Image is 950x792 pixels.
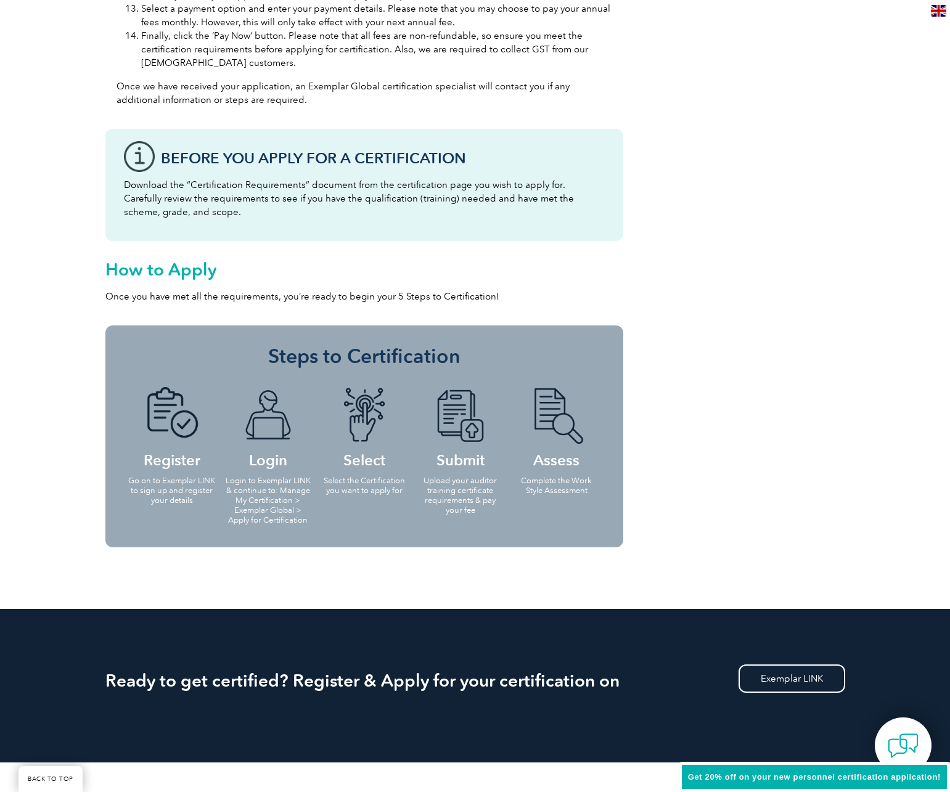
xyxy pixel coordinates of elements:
h3: Steps to Certification [124,344,605,369]
p: Upload your auditor training certificate requirements & pay your fee [416,476,505,515]
h4: Assess [512,387,601,467]
p: Once we have received your application, an Exemplar Global certification specialist will contact ... [117,80,612,107]
img: icon-blue-laptop-male.png [234,387,302,444]
h4: Login [224,387,313,467]
li: Finally, click the ‘Pay Now’ button. Please note that all fees are non-refundable, so ensure you ... [141,29,612,70]
span: Get 20% off on your new personnel certification application! [688,772,941,782]
h2: Ready to get certified? Register & Apply for your certification on [105,671,845,690]
p: Complete the Work Style Assessment [512,476,601,496]
h3: Before You Apply For a Certification [161,150,605,166]
h4: Register [128,387,216,467]
h2: How to Apply [105,259,623,279]
img: icon-blue-doc-arrow.png [427,387,494,444]
h4: Select [320,387,409,467]
img: en [931,5,946,17]
img: icon-blue-finger-button.png [330,387,398,444]
p: Go on to Exemplar LINK to sign up and register your details [128,476,216,505]
a: BACK TO TOP [18,766,83,792]
img: icon-blue-doc-search.png [523,387,591,444]
li: Select a payment option and enter your payment details. Please note that you may choose to pay yo... [141,2,612,29]
img: icon-blue-doc-tick.png [138,387,206,444]
p: Once you have met all the requirements, you’re ready to begin your 5 Steps to Certification! [105,290,623,303]
p: Select the Certification you want to apply for [320,476,409,496]
a: Exemplar LINK [739,664,845,693]
img: contact-chat.png [888,730,919,761]
h4: Submit [416,387,505,467]
p: Login to Exemplar LINK & continue to: Manage My Certification > Exemplar Global > Apply for Certi... [224,476,313,525]
p: Download the “Certification Requirements” document from the certification page you wish to apply ... [124,178,605,219]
